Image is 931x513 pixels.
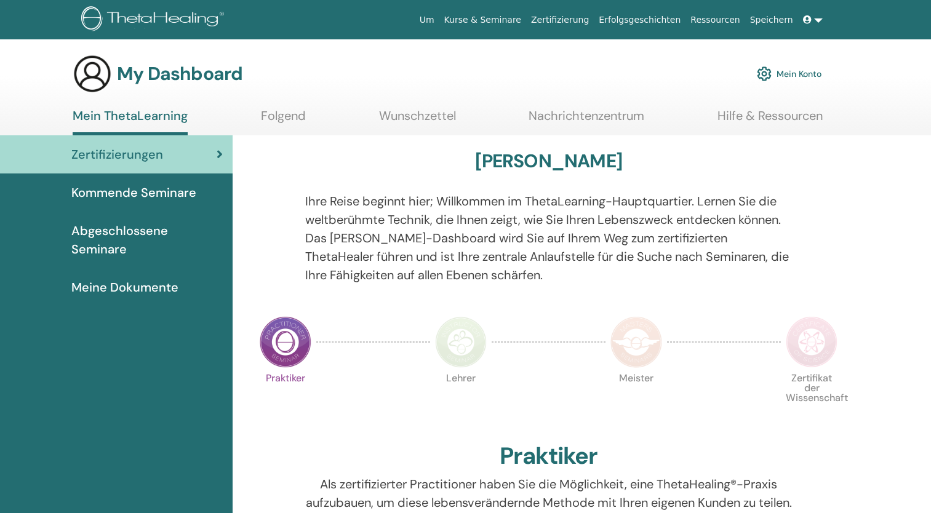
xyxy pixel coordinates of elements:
a: Wunschzettel [379,108,456,132]
h2: Praktiker [500,442,597,471]
p: Als zertifizierter Practitioner haben Sie die Möglichkeit, eine ThetaHealing®-Praxis aufzubauen, ... [305,475,792,512]
p: Zertifikat der Wissenschaft [786,373,837,425]
p: Praktiker [260,373,311,425]
a: Mein ThetaLearning [73,108,188,135]
img: generic-user-icon.jpg [73,54,112,93]
img: Instructor [435,316,487,368]
a: Zertifizierung [526,9,594,31]
h3: [PERSON_NAME] [475,150,622,172]
span: Zertifizierungen [71,145,163,164]
h3: My Dashboard [117,63,242,85]
a: Kurse & Seminare [439,9,526,31]
img: Practitioner [260,316,311,368]
p: Meister [610,373,662,425]
img: logo.png [81,6,228,34]
img: Master [610,316,662,368]
p: Ihre Reise beginnt hier; Willkommen im ThetaLearning-Hauptquartier. Lernen Sie die weltberühmte T... [305,192,792,284]
a: Um [415,9,439,31]
a: Speichern [745,9,798,31]
img: cog.svg [757,63,772,84]
span: Meine Dokumente [71,278,178,296]
a: Hilfe & Ressourcen [717,108,823,132]
a: Ressourcen [685,9,745,31]
a: Folgend [261,108,306,132]
img: Certificate of Science [786,316,837,368]
a: Mein Konto [757,60,821,87]
p: Lehrer [435,373,487,425]
span: Kommende Seminare [71,183,196,202]
a: Nachrichtenzentrum [529,108,644,132]
span: Abgeschlossene Seminare [71,221,223,258]
a: Erfolgsgeschichten [594,9,685,31]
